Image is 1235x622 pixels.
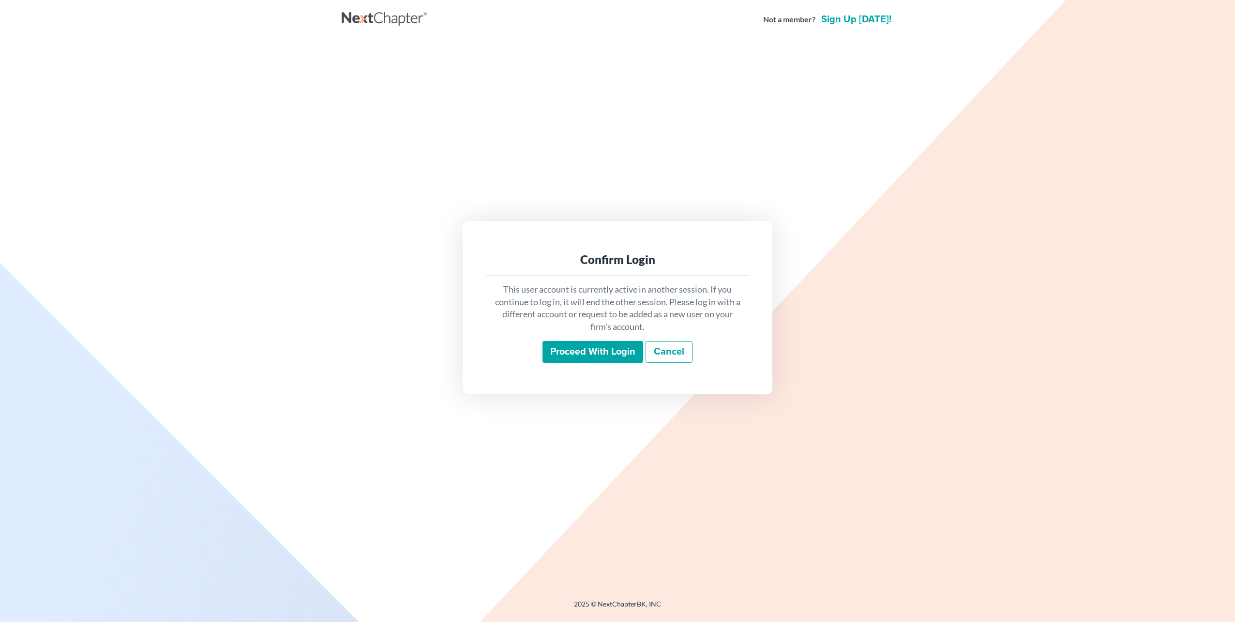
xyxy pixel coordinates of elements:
[494,252,741,267] div: Confirm Login
[494,283,741,333] p: This user account is currently active in another session. If you continue to log in, it will end ...
[542,341,643,363] input: Proceed with login
[819,15,893,24] a: Sign up [DATE]!
[763,14,815,25] strong: Not a member?
[342,599,893,617] div: 2025 © NextChapterBK, INC
[646,341,693,363] a: Cancel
